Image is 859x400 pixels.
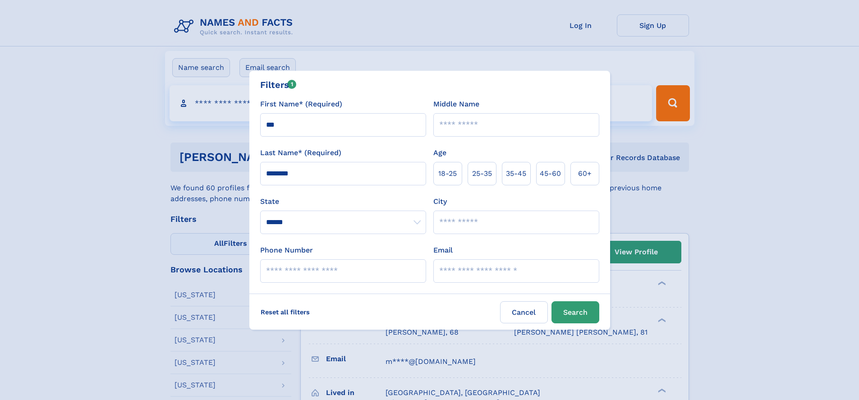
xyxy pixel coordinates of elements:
span: 35‑45 [506,168,526,179]
label: Phone Number [260,245,313,256]
label: State [260,196,426,207]
label: City [433,196,447,207]
label: Reset all filters [255,301,316,323]
span: 25‑35 [472,168,492,179]
label: First Name* (Required) [260,99,342,110]
div: Filters [260,78,297,92]
span: 18‑25 [438,168,457,179]
label: Last Name* (Required) [260,147,341,158]
label: Middle Name [433,99,479,110]
label: Cancel [500,301,548,323]
span: 45‑60 [540,168,561,179]
label: Email [433,245,453,256]
button: Search [551,301,599,323]
label: Age [433,147,446,158]
span: 60+ [578,168,592,179]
